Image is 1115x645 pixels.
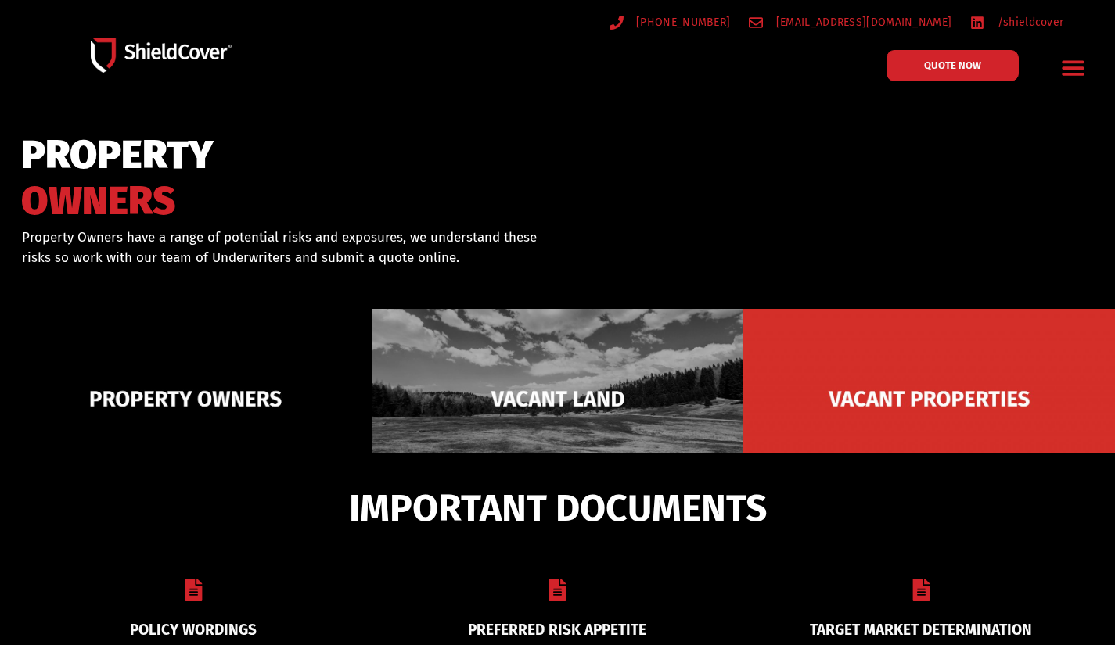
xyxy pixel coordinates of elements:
[91,38,232,73] img: Shield-Cover-Underwriting-Australia-logo-full
[970,13,1063,32] a: /shieldcover
[610,13,731,32] a: [PHONE_NUMBER]
[772,13,951,32] span: [EMAIL_ADDRESS][DOMAIN_NAME]
[810,621,1032,639] a: TARGET MARKET DETERMINATION
[887,50,1019,81] a: QUOTE NOW
[22,228,538,267] p: Property Owners have a range of potential risks and exposures, we understand these risks so work ...
[130,621,257,639] a: POLICY WORDINGS
[349,493,767,523] span: IMPORTANT DOCUMENTS
[749,13,951,32] a: [EMAIL_ADDRESS][DOMAIN_NAME]
[372,309,743,489] img: Vacant Land liability cover
[632,13,730,32] span: [PHONE_NUMBER]
[994,13,1064,32] span: /shieldcover
[468,621,646,639] a: PREFERRED RISK APPETITE
[21,139,214,171] span: PROPERTY
[924,60,981,70] span: QUOTE NOW
[1056,49,1092,86] div: Menu Toggle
